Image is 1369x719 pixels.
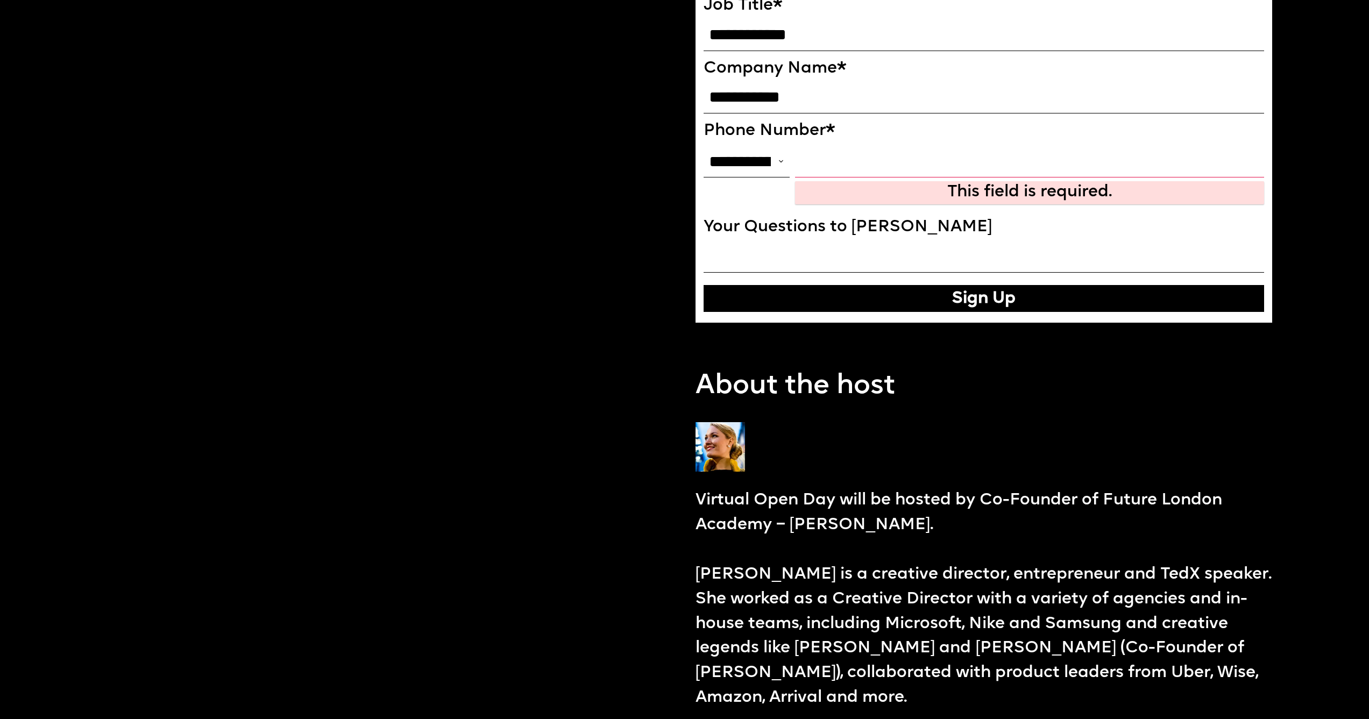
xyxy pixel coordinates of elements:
p: Virtual Open Day will be hosted by Co-Founder of Future London Academy – [PERSON_NAME]. [PERSON_N... [696,488,1273,710]
button: Sign Up [704,285,1265,312]
p: About the host [696,366,895,407]
div: This field is required. [798,183,1261,203]
label: Phone Number [704,122,1265,141]
label: Company Name [704,59,1265,79]
label: Your Questions to [PERSON_NAME] [704,218,1265,238]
